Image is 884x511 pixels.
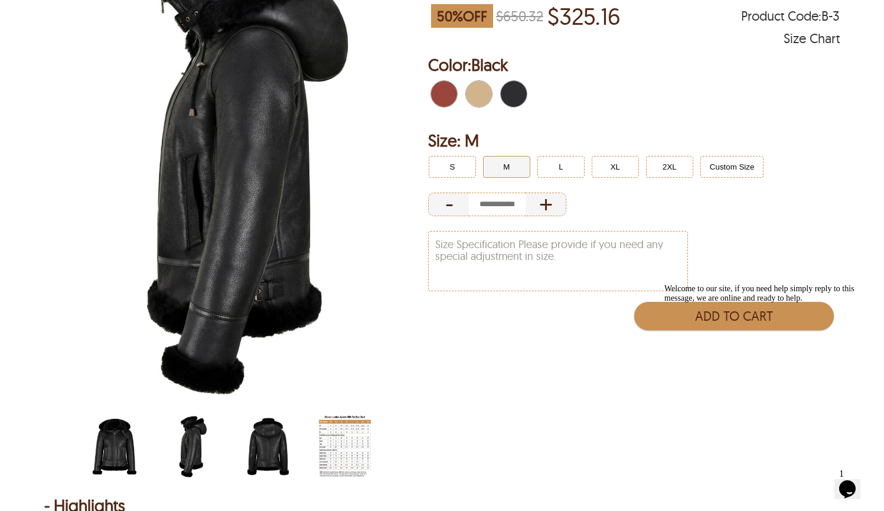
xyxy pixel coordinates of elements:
[5,5,195,23] span: Welcome to our site, if you need help simply reply to this message, we are online and ready to help.
[463,78,495,110] div: Tan
[646,156,693,178] button: Click to select 2XL
[634,302,834,330] button: Add to Cart
[89,414,141,479] img: scin-13083w-black.jpg
[428,129,840,152] h2: Selected Filter by Size: M
[834,464,872,499] iframe: chat widget
[498,78,530,110] div: Black
[319,414,371,479] img: women-jacket-size-chart-with-fur.jpg
[319,414,384,482] div: women-jacket-size-chart-with-fur.jpg
[632,336,834,363] iframe: PayPal
[428,53,840,77] h2: Selected Color: by Black
[526,193,566,216] div: Increase Quantity of Item
[429,156,476,178] button: Click to select S
[784,32,840,44] div: Size Chart
[165,414,230,482] div: scin-13083w-black-side.jpg
[537,156,585,178] button: Click to select L
[547,2,621,30] p: Price of $325.16
[660,279,872,458] iframe: chat widget
[429,232,687,291] textarea: Size Specification Please provide if you need any special adjustment in size.
[428,78,460,110] div: Cognac
[89,414,154,482] div: scin-13083w-black.jpg
[242,414,294,479] img: scin-13083w-black-back.jpg
[242,414,307,482] div: scin-13083w-black-back.jpg
[483,156,530,178] button: Click to select M
[700,156,764,178] button: Click to select Custom Size
[428,193,469,216] div: Decrease Quantity of Item
[5,5,217,24] div: Welcome to our site, if you need help simply reply to this message, we are online and ready to help.
[496,7,543,25] strike: $650.32
[165,414,217,479] img: scin-13083w-black-side.jpg
[741,10,840,22] span: Product Code: B-3
[592,156,639,178] button: Click to select XL
[471,54,508,75] span: Black
[431,4,493,28] span: 50 % OFF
